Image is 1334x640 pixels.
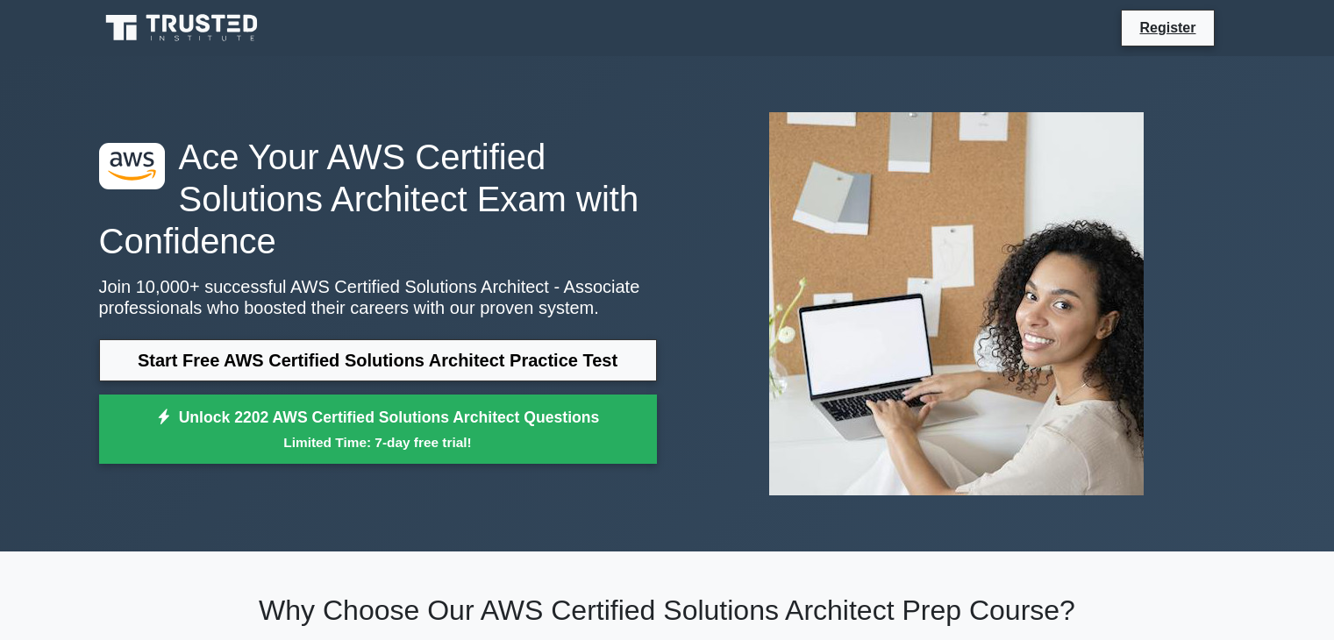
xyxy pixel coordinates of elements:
a: Register [1129,17,1206,39]
a: Start Free AWS Certified Solutions Architect Practice Test [99,339,657,381]
h1: Ace Your AWS Certified Solutions Architect Exam with Confidence [99,136,657,262]
p: Join 10,000+ successful AWS Certified Solutions Architect - Associate professionals who boosted t... [99,276,657,318]
small: Limited Time: 7-day free trial! [121,432,635,452]
a: Unlock 2202 AWS Certified Solutions Architect QuestionsLimited Time: 7-day free trial! [99,395,657,465]
h2: Why Choose Our AWS Certified Solutions Architect Prep Course? [99,594,1236,627]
